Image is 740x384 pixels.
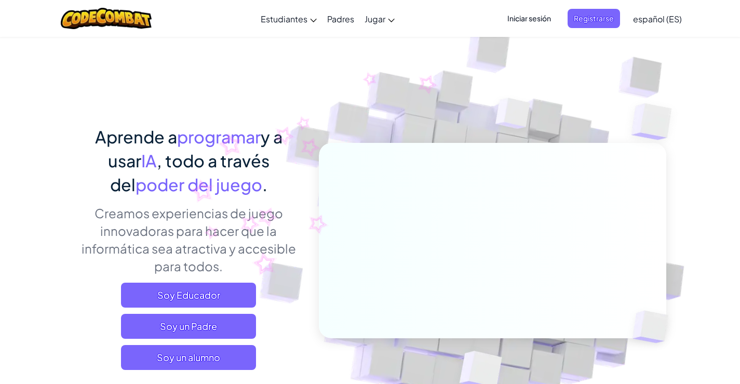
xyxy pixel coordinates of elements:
span: poder del juego [136,174,262,195]
button: Soy un alumno [121,345,256,370]
a: Padres [322,5,359,33]
p: Creamos experiencias de juego innovadoras para hacer que la informática sea atractiva y accesible... [74,204,303,275]
img: Overlap cubes [611,78,701,166]
span: programar [177,126,261,147]
a: Jugar [359,5,400,33]
span: , todo a través del [110,150,270,195]
span: Aprende a [95,126,177,147]
span: IA [141,150,157,171]
img: CodeCombat logo [61,8,152,29]
a: español (ES) [628,5,687,33]
span: . [262,174,267,195]
span: Estudiantes [261,14,307,24]
button: Iniciar sesión [501,9,557,28]
a: Soy un Padre [121,314,256,339]
a: Estudiantes [255,5,322,33]
button: Registrarse [568,9,620,28]
span: español (ES) [633,14,682,24]
a: Soy Educador [121,283,256,308]
img: Overlap cubes [476,77,550,155]
span: Jugar [365,14,385,24]
img: Overlap cubes [615,289,693,365]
